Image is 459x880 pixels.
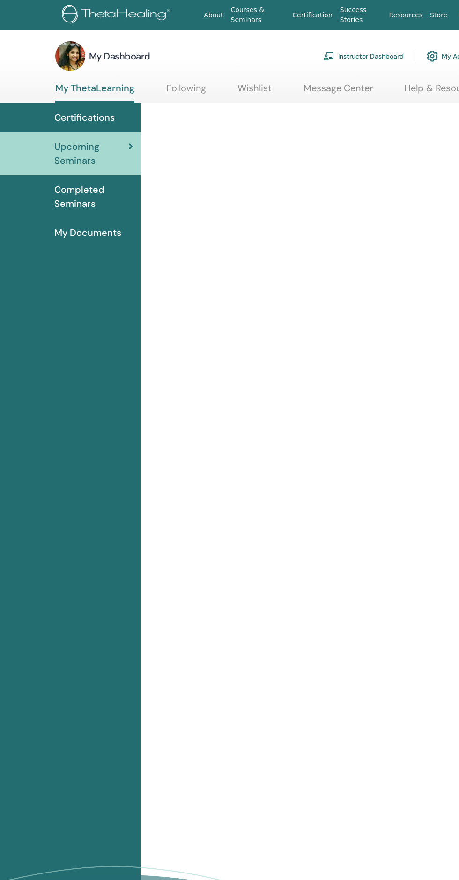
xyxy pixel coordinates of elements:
a: Success Stories [336,1,385,29]
img: cog.svg [427,48,438,64]
span: Completed Seminars [54,183,133,211]
a: About [200,7,227,24]
a: Message Center [304,82,373,101]
a: Following [166,82,206,101]
a: Instructor Dashboard [323,46,404,66]
a: Wishlist [237,82,272,101]
img: default.jpg [55,41,85,71]
a: My ThetaLearning [55,82,134,103]
img: logo.png [62,5,174,26]
a: Certification [289,7,336,24]
span: My Documents [54,226,121,240]
a: Resources [385,7,427,24]
span: Certifications [54,110,115,125]
span: Upcoming Seminars [54,139,128,168]
img: chalkboard-teacher.svg [323,52,334,60]
a: Store [426,7,451,24]
a: Courses & Seminars [227,1,289,29]
h3: My Dashboard [89,50,150,63]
